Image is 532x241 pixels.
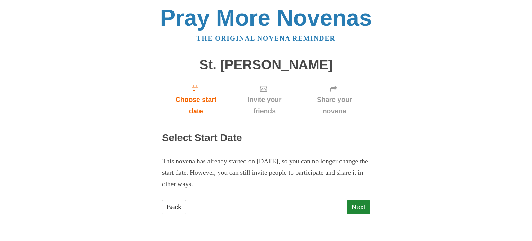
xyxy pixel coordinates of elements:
span: Choose start date [169,94,223,117]
p: This novena has already started on [DATE], so you can no longer change the start date. However, y... [162,156,370,190]
a: Choose start date [162,79,230,120]
a: Share your novena [299,79,370,120]
a: Back [162,200,186,214]
a: Invite your friends [230,79,299,120]
a: The original novena reminder [197,35,336,42]
h2: Select Start Date [162,132,370,144]
span: Share your novena [306,94,363,117]
h1: St. [PERSON_NAME] [162,58,370,72]
a: Next [347,200,370,214]
span: Invite your friends [237,94,292,117]
a: Pray More Novenas [160,5,372,31]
